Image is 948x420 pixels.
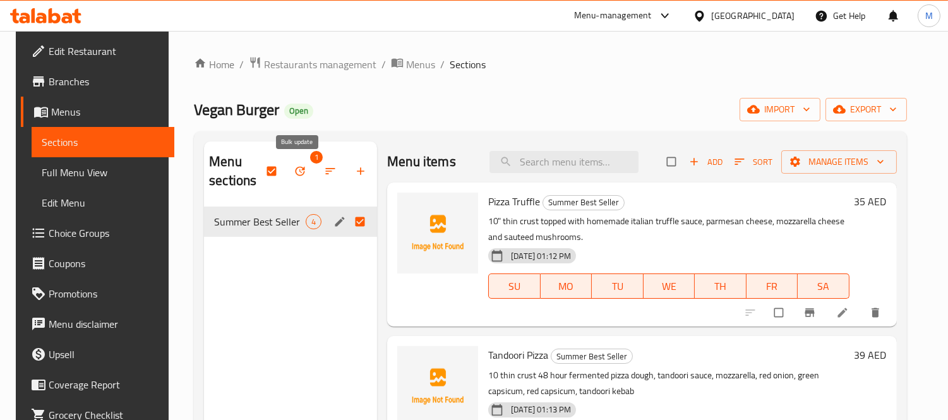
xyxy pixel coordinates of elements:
[284,105,313,116] span: Open
[659,150,686,174] span: Select section
[686,152,726,172] button: Add
[239,57,244,72] li: /
[796,299,826,327] button: Branch-specific-item
[689,155,723,169] span: Add
[406,57,435,72] span: Menus
[488,213,849,245] p: 10" thin crust topped with homemade italian truffle sauce, parmesan cheese, mozzarella cheese and...
[700,277,741,296] span: TH
[49,377,164,392] span: Coverage Report
[21,279,174,309] a: Promotions
[260,159,286,183] span: Select all sections
[284,104,313,119] div: Open
[306,214,321,229] div: items
[450,57,486,72] span: Sections
[488,192,540,211] span: Pizza Truffle
[21,66,174,97] a: Branches
[21,248,174,279] a: Coupons
[731,152,776,172] button: Sort
[695,273,747,299] button: TH
[264,57,376,72] span: Restaurants management
[747,273,798,299] button: FR
[209,152,267,190] h2: Menu sections
[506,404,576,416] span: [DATE] 01:13 PM
[750,102,810,117] span: import
[735,155,773,169] span: Sort
[21,309,174,339] a: Menu disclaimer
[49,225,164,241] span: Choice Groups
[21,36,174,66] a: Edit Restaurant
[194,57,234,72] a: Home
[489,151,639,173] input: search
[644,273,695,299] button: WE
[42,135,164,150] span: Sections
[726,152,781,172] span: Sort items
[825,98,907,121] button: export
[836,102,897,117] span: export
[543,195,625,210] div: Summer Best Seller
[551,349,633,364] div: Summer Best Seller
[391,56,435,73] a: Menus
[803,277,844,296] span: SA
[306,216,321,228] span: 4
[440,57,445,72] li: /
[21,339,174,369] a: Upsell
[49,44,164,59] span: Edit Restaurant
[21,97,174,127] a: Menus
[855,193,887,210] h6: 35 AED
[49,74,164,89] span: Branches
[836,306,851,319] a: Edit menu item
[49,256,164,271] span: Coupons
[51,104,164,119] span: Menus
[798,273,849,299] button: SA
[332,213,351,230] button: edit
[597,277,639,296] span: TU
[781,150,897,174] button: Manage items
[42,165,164,180] span: Full Menu View
[488,345,548,364] span: Tandoori Pizza
[752,277,793,296] span: FR
[21,218,174,248] a: Choice Groups
[791,154,887,170] span: Manage items
[740,98,820,121] button: import
[381,57,386,72] li: /
[574,8,652,23] div: Menu-management
[49,286,164,301] span: Promotions
[49,316,164,332] span: Menu disclaimer
[32,157,174,188] a: Full Menu View
[397,193,478,273] img: Pizza Truffle
[488,368,849,399] p: 10 thin crust 48 hour fermented pizza dough, tandoori sauce, mozzarella, red onion, green capsicu...
[204,207,377,237] div: Summer Best Seller4edit
[204,201,377,242] nav: Menu sections
[925,9,933,23] span: M
[347,157,377,185] button: Add section
[711,9,795,23] div: [GEOGRAPHIC_DATA]
[686,152,726,172] span: Add item
[767,301,793,325] span: Select to update
[49,347,164,362] span: Upsell
[214,214,306,229] span: Summer Best Seller
[541,273,592,299] button: MO
[506,250,576,262] span: [DATE] 01:12 PM
[861,299,892,327] button: delete
[249,56,376,73] a: Restaurants management
[32,127,174,157] a: Sections
[649,277,690,296] span: WE
[855,346,887,364] h6: 39 AED
[546,277,587,296] span: MO
[42,195,164,210] span: Edit Menu
[551,349,632,364] span: Summer Best Seller
[310,151,323,164] span: 1
[592,273,644,299] button: TU
[543,195,624,210] span: Summer Best Seller
[494,277,535,296] span: SU
[194,95,279,124] span: Vegan Burger
[32,188,174,218] a: Edit Menu
[21,369,174,400] a: Coverage Report
[488,273,540,299] button: SU
[194,56,906,73] nav: breadcrumb
[387,152,456,171] h2: Menu items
